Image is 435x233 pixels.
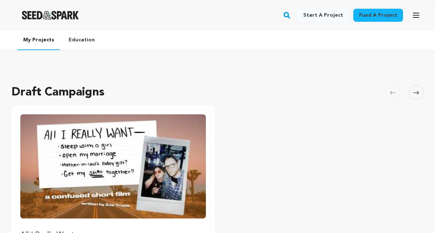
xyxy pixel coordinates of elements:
a: Seed&Spark Homepage [22,11,79,20]
img: Seed&Spark Logo Dark Mode [22,11,79,20]
a: Fund a project [353,9,403,22]
a: Start a project [297,9,349,22]
a: My Projects [17,30,60,50]
a: Education [63,30,101,49]
h2: Draft Campaigns [12,84,105,101]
